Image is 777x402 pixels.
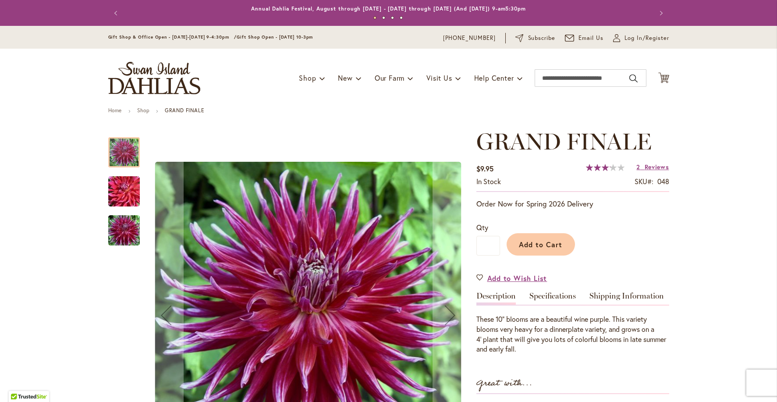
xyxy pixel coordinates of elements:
[400,16,403,19] button: 4 of 4
[108,107,122,114] a: Home
[426,73,452,82] span: Visit Us
[476,199,669,209] p: Order Now for Spring 2026 Delivery
[652,4,669,22] button: Next
[565,34,603,43] a: Email Us
[474,73,514,82] span: Help Center
[443,34,496,43] a: [PHONE_NUMBER]
[528,34,556,43] span: Subscribe
[519,240,562,249] span: Add to Cart
[657,177,669,187] div: 048
[476,128,652,155] span: GRAND FINALE
[476,177,501,187] div: Availability
[476,164,493,173] span: $9.95
[108,128,149,167] div: Grand Finale
[636,163,640,171] span: 2
[237,34,313,40] span: Gift Shop Open - [DATE] 10-3pm
[476,273,547,283] a: Add to Wish List
[251,5,526,12] a: Annual Dahlia Festival, August through [DATE] - [DATE] through [DATE] (And [DATE]) 9-am5:30pm
[515,34,555,43] a: Subscribe
[108,34,237,40] span: Gift Shop & Office Open - [DATE]-[DATE] 9-4:30pm /
[487,273,547,283] span: Add to Wish List
[108,62,200,94] a: store logo
[375,73,404,82] span: Our Farm
[338,73,352,82] span: New
[382,16,385,19] button: 2 of 4
[645,163,669,171] span: Reviews
[589,292,664,305] a: Shipping Information
[636,163,669,171] a: 2 Reviews
[373,16,376,19] button: 1 of 4
[613,34,669,43] a: Log In/Register
[92,210,156,252] img: Grand Finale
[391,16,394,19] button: 3 of 4
[108,4,126,22] button: Previous
[165,107,204,114] strong: GRAND FINALE
[476,177,501,186] span: In stock
[624,34,669,43] span: Log In/Register
[529,292,576,305] a: Specifications
[108,206,140,245] div: Grand Finale
[476,314,669,354] div: These 10" blooms are a beautiful wine purple. This variety blooms very heavy for a dinnerplate va...
[476,292,669,354] div: Detailed Product Info
[299,73,316,82] span: Shop
[578,34,603,43] span: Email Us
[476,292,516,305] a: Description
[476,376,532,391] strong: Great with...
[635,177,653,186] strong: SKU
[108,167,149,206] div: Grand Finale
[476,223,488,232] span: Qty
[92,171,156,213] img: Grand Finale
[137,107,149,114] a: Shop
[507,233,575,256] button: Add to Cart
[7,371,31,395] iframe: Launch Accessibility Center
[586,164,624,171] div: 63%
